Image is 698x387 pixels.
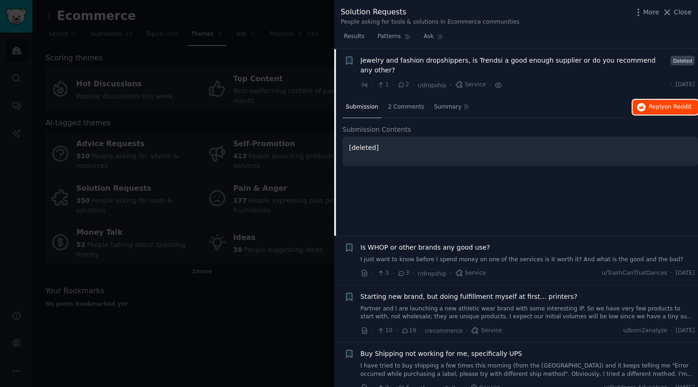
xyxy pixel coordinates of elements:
[346,103,378,111] span: Submission
[665,103,692,110] span: on Reddit
[434,103,461,111] span: Summary
[676,327,695,335] span: [DATE]
[341,6,519,18] div: Solution Requests
[420,29,447,48] a: Ask
[396,326,398,335] span: ·
[361,292,578,302] a: Starting new brand, but doing fulfillment myself at first… printers?
[397,269,409,277] span: 3
[420,326,421,335] span: ·
[633,100,698,115] button: Replyon Reddit
[455,269,486,277] span: Service
[649,103,692,111] span: Reply
[466,326,468,335] span: ·
[450,80,452,90] span: ·
[424,32,434,41] span: Ask
[489,80,491,90] span: ·
[392,269,394,278] span: ·
[372,80,374,90] span: ·
[377,32,401,41] span: Patterns
[662,7,692,17] button: Close
[361,362,695,378] a: I have tried to buy shipping a few times this morning (from the [GEOGRAPHIC_DATA]) and it keeps t...
[388,103,424,111] span: 2 Comments
[397,81,409,89] span: 2
[361,349,523,359] a: Buy Shipping not working for me, specifically UPS
[413,80,414,90] span: ·
[671,56,695,65] span: Deleted
[455,81,486,89] span: Service
[374,29,414,48] a: Patterns
[674,7,692,17] span: Close
[341,18,519,26] div: People asking for tools & solutions in Ecommerce communities
[392,80,394,90] span: ·
[377,269,388,277] span: 3
[343,125,411,135] span: Submission Contents
[372,326,374,335] span: ·
[418,82,446,89] span: r/dropship
[676,269,695,277] span: [DATE]
[671,327,672,335] span: ·
[418,271,446,277] span: r/dropship
[361,305,695,321] a: Partner and I are launching a new athletic wear brand with some interesting IP. So we have very f...
[341,29,368,48] a: Results
[623,327,667,335] span: u/born2analyze
[450,269,452,278] span: ·
[671,81,672,89] span: ·
[361,256,695,264] a: I just want to know before I spend money on one of the services is it worth it? And what is the g...
[361,56,668,75] a: Jewelry and fashion dropshippers, is Trendsi a good enough supplier or do you recommend any other?
[401,327,416,335] span: 19
[633,7,659,17] button: More
[425,328,463,334] span: r/ecommerce
[676,81,695,89] span: [DATE]
[377,327,392,335] span: 10
[349,143,692,153] p: [deleted]
[344,32,364,41] span: Results
[413,269,414,278] span: ·
[361,243,490,252] a: Is WHOP or other brands any good use?
[602,269,667,277] span: u/TrashCanThatDances
[471,327,502,335] span: Service
[372,269,374,278] span: ·
[377,81,388,89] span: 1
[671,269,672,277] span: ·
[643,7,659,17] span: More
